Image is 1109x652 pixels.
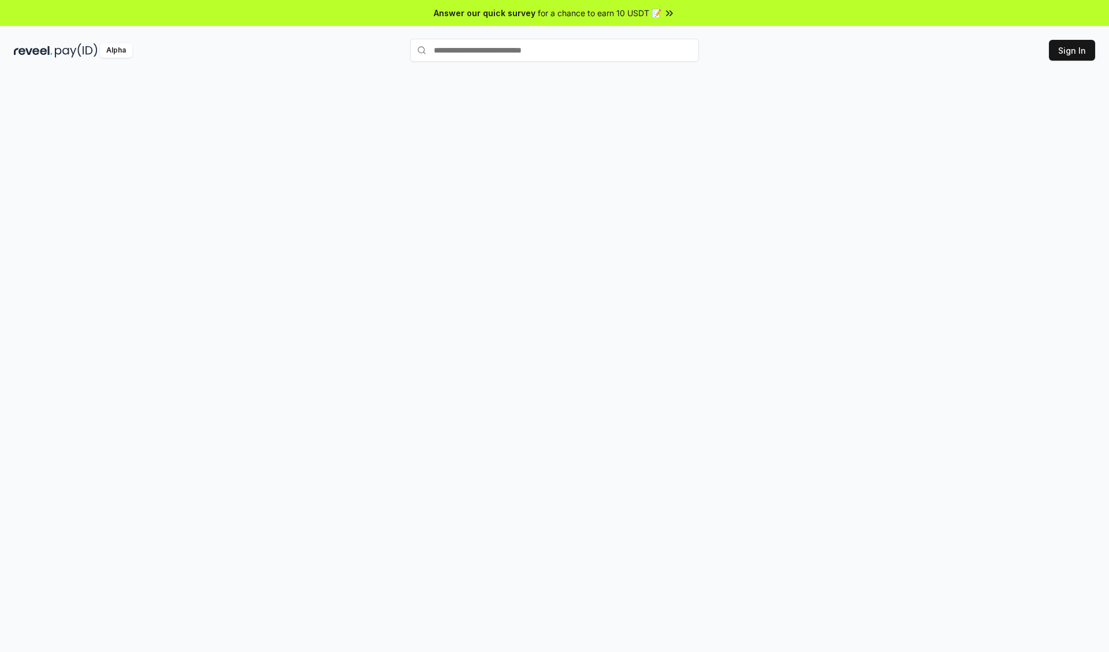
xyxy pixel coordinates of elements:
img: pay_id [55,43,98,58]
img: reveel_dark [14,43,53,58]
button: Sign In [1049,40,1095,61]
span: Answer our quick survey [434,7,535,19]
div: Alpha [100,43,132,58]
span: for a chance to earn 10 USDT 📝 [538,7,661,19]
